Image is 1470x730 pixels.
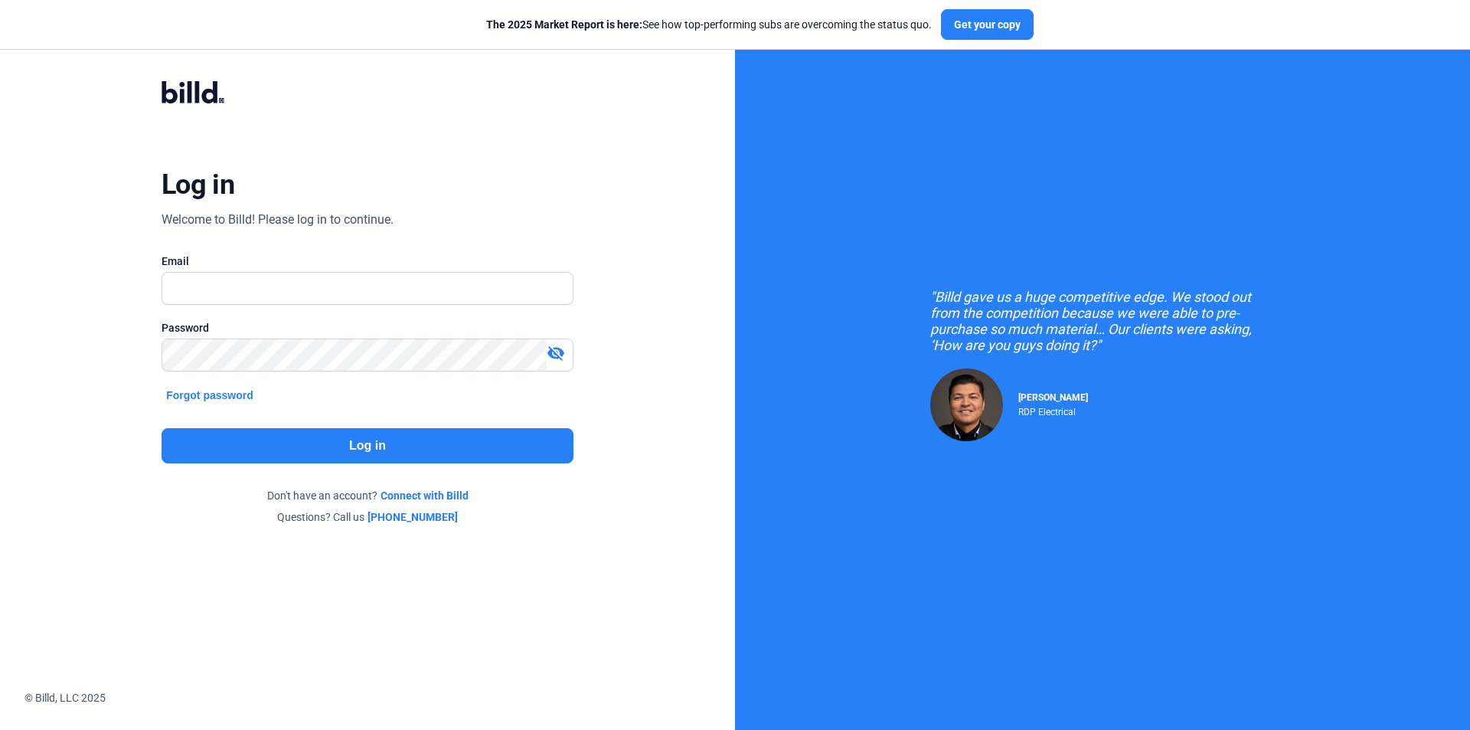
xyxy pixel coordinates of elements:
div: Log in [162,168,234,201]
span: [PERSON_NAME] [1018,392,1088,403]
img: Raul Pacheco [930,368,1003,441]
button: Get your copy [941,9,1034,40]
mat-icon: visibility_off [547,344,565,362]
div: Questions? Call us [162,509,573,525]
div: RDP Electrical [1018,403,1088,417]
a: Connect with Billd [381,488,469,503]
div: Don't have an account? [162,488,573,503]
button: Log in [162,428,573,463]
span: The 2025 Market Report is here: [486,18,642,31]
a: [PHONE_NUMBER] [367,509,458,525]
div: See how top-performing subs are overcoming the status quo. [486,17,932,32]
div: Welcome to Billd! Please log in to continue. [162,211,394,229]
button: Forgot password [162,387,258,404]
div: Password [162,320,573,336]
div: Email [162,254,573,269]
div: "Billd gave us a huge competitive edge. We stood out from the competition because we were able to... [930,289,1275,353]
